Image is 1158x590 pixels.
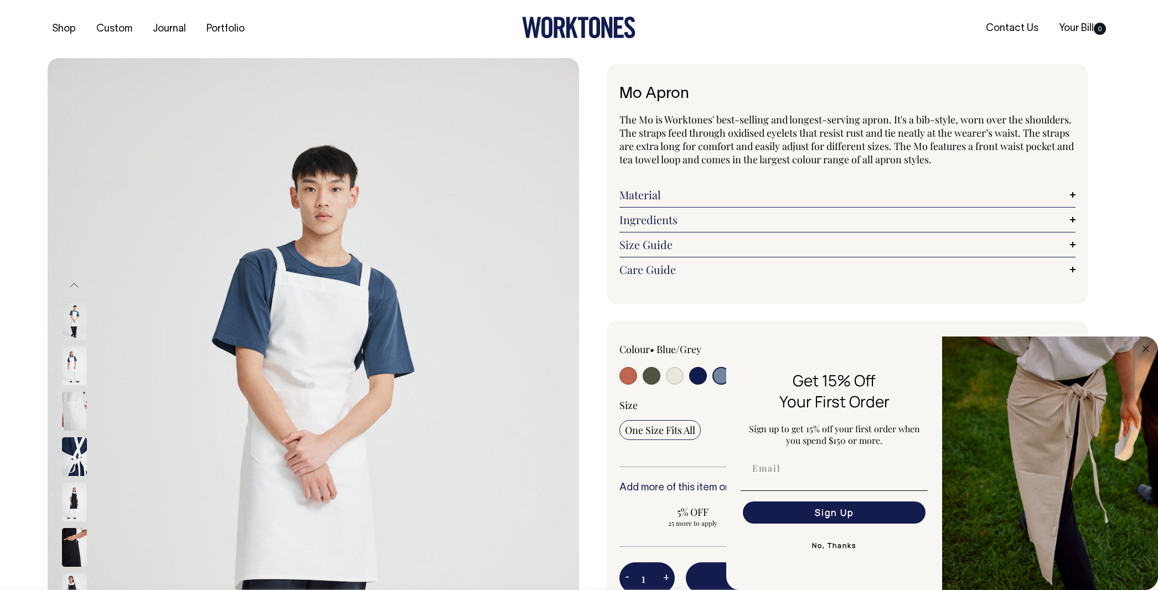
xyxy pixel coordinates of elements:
[619,483,1076,494] h6: Add more of this item or any of our other to save
[942,337,1158,590] img: 5e34ad8f-4f05-4173-92a8-ea475ee49ac9.jpeg
[619,343,802,356] div: Colour
[62,528,87,567] img: black
[619,567,635,589] button: -
[619,398,1076,412] div: Size
[48,20,80,38] a: Shop
[749,423,920,446] span: Sign up to get 15% off your first order when you spend $150 or more.
[619,188,1076,201] a: Material
[793,370,876,391] span: Get 15% Off
[619,263,1076,276] a: Care Guide
[62,346,87,385] img: off-white
[619,86,1076,103] h1: Mo Apron
[62,483,87,521] img: Mo Apron
[1054,19,1110,38] a: Your Bill0
[743,457,926,479] input: Email
[62,437,87,476] img: off-white
[625,423,695,437] span: One Size Fits All
[650,343,654,356] span: •
[726,337,1158,590] div: FLYOUT Form
[619,213,1076,226] a: Ingredients
[62,392,87,431] img: off-white
[625,519,761,527] span: 25 more to apply
[656,343,701,356] label: Blue/Grey
[92,20,137,38] a: Custom
[619,502,766,531] input: 5% OFF 25 more to apply
[202,20,249,38] a: Portfolio
[1094,23,1106,35] span: 0
[148,20,190,38] a: Journal
[779,391,890,412] span: Your First Order
[619,113,1074,166] span: The Mo is Worktones' best-selling and longest-serving apron. It's a bib-style, worn over the shou...
[658,567,675,589] button: +
[741,535,928,557] button: No, Thanks
[625,505,761,519] span: 5% OFF
[66,273,82,298] button: Previous
[619,238,1076,251] a: Size Guide
[743,501,926,524] button: Sign Up
[1139,342,1152,355] button: Close dialog
[62,301,87,340] img: off-white
[619,420,701,440] input: One Size Fits All
[981,19,1043,38] a: Contact Us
